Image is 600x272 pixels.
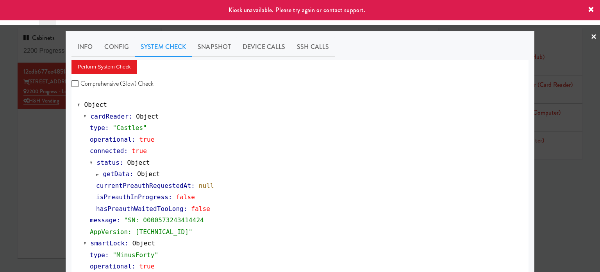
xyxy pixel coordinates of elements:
span: status [97,159,120,166]
button: Perform System Check [71,60,137,74]
span: true [139,136,155,143]
span: : [125,240,129,247]
span: Object [127,159,150,166]
span: : [124,147,128,155]
span: : [191,182,195,189]
span: : [105,124,109,131]
input: Comprehensive (Slow) Check [71,81,80,87]
a: Info [71,37,98,57]
span: false [176,193,195,201]
span: message [90,216,116,224]
span: Object [137,170,160,178]
a: × [591,25,597,49]
span: isPreauthInProgress [96,193,168,201]
span: : [129,113,132,120]
span: : [120,159,123,166]
span: "MinusForty" [112,251,158,259]
span: : [132,263,136,270]
span: smartLock [91,240,125,247]
label: Comprehensive (Slow) Check [71,78,154,90]
span: null [199,182,214,189]
a: SSH Calls [291,37,335,57]
span: Kiosk unavailable. Please try again or contact support. [229,5,366,14]
span: "SN: 0000573243414424 AppVersion: [TECHNICAL_ID]" [90,216,204,236]
span: connected [90,147,124,155]
a: Config [98,37,135,57]
span: getData [103,170,130,178]
span: type [90,251,105,259]
span: : [132,136,136,143]
span: : [105,251,109,259]
a: Device Calls [237,37,291,57]
span: : [168,193,172,201]
span: operational [90,136,132,143]
span: : [130,170,134,178]
span: : [184,205,187,213]
span: Object [136,113,159,120]
span: true [132,147,147,155]
span: true [139,263,155,270]
span: operational [90,263,132,270]
span: cardReader [91,113,129,120]
span: Object [84,101,107,108]
span: currentPreauthRequestedAt [96,182,191,189]
span: : [116,216,120,224]
span: type [90,124,105,131]
span: "Castles" [112,124,147,131]
span: false [191,205,210,213]
a: System Check [135,37,192,57]
span: Object [132,240,155,247]
a: Snapshot [192,37,237,57]
span: hasPreauthWaitedTooLong [96,205,184,213]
